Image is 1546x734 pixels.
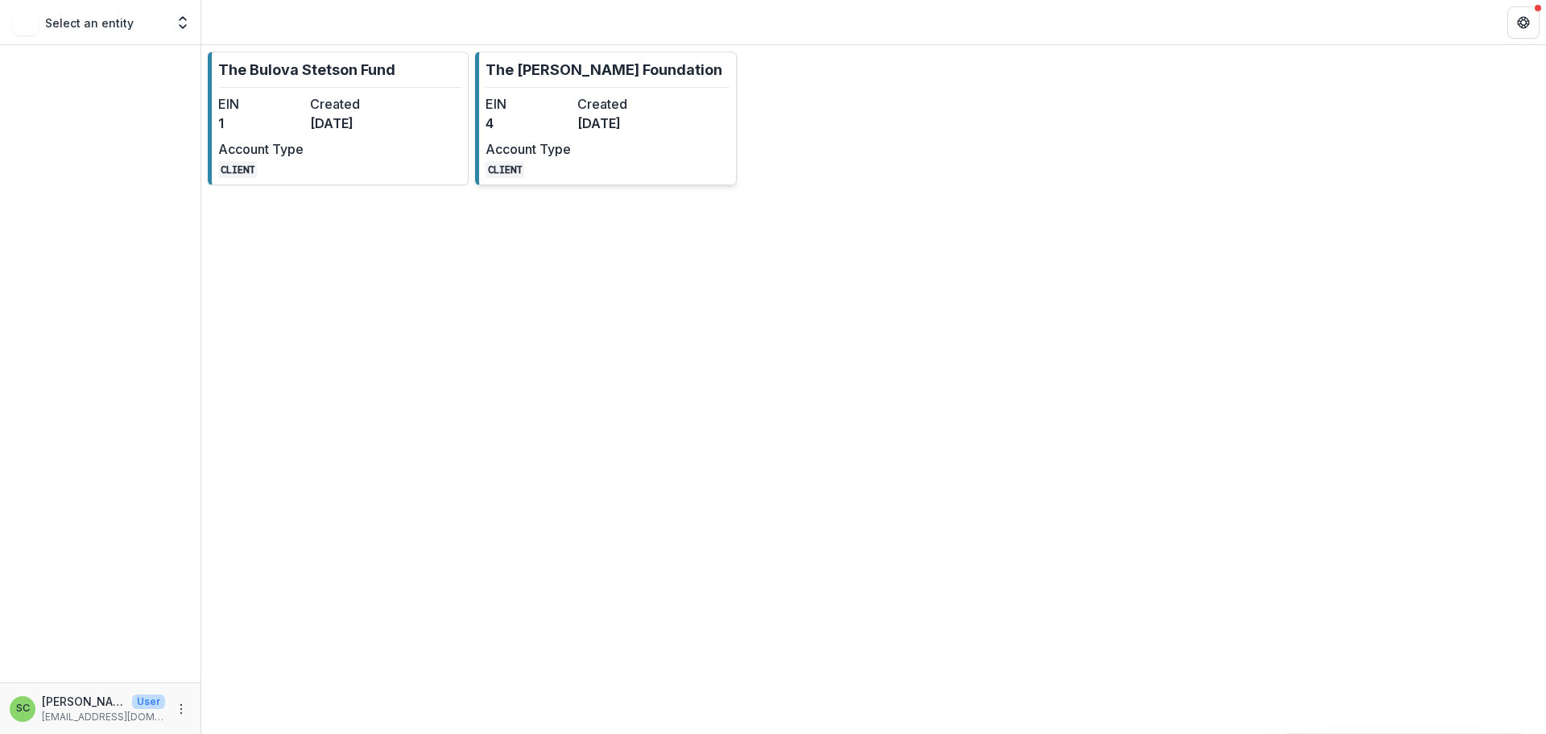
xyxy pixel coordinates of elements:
dt: EIN [486,94,571,114]
button: More [172,699,191,719]
dt: Created [577,94,663,114]
button: Get Help [1507,6,1540,39]
img: Select an entity [13,10,39,35]
dd: 1 [218,114,304,133]
button: Open entity switcher [172,6,194,39]
p: [PERSON_NAME] [42,693,126,710]
p: The [PERSON_NAME] Foundation [486,59,722,81]
dt: Account Type [218,139,304,159]
dt: Created [310,94,395,114]
dd: 4 [486,114,571,133]
code: CLIENT [218,161,257,178]
p: User [132,695,165,709]
code: CLIENT [486,161,524,178]
dt: EIN [218,94,304,114]
p: The Bulova Stetson Fund [218,59,395,81]
dd: [DATE] [310,114,395,133]
p: Select an entity [45,15,134,31]
p: [EMAIL_ADDRESS][DOMAIN_NAME] [42,710,165,724]
dt: Account Type [486,139,571,159]
div: Sonia Cavalli [16,703,30,714]
a: The Bulova Stetson FundEIN1Created[DATE]Account TypeCLIENT [208,52,469,185]
dd: [DATE] [577,114,663,133]
a: The [PERSON_NAME] FoundationEIN4Created[DATE]Account TypeCLIENT [475,52,736,185]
